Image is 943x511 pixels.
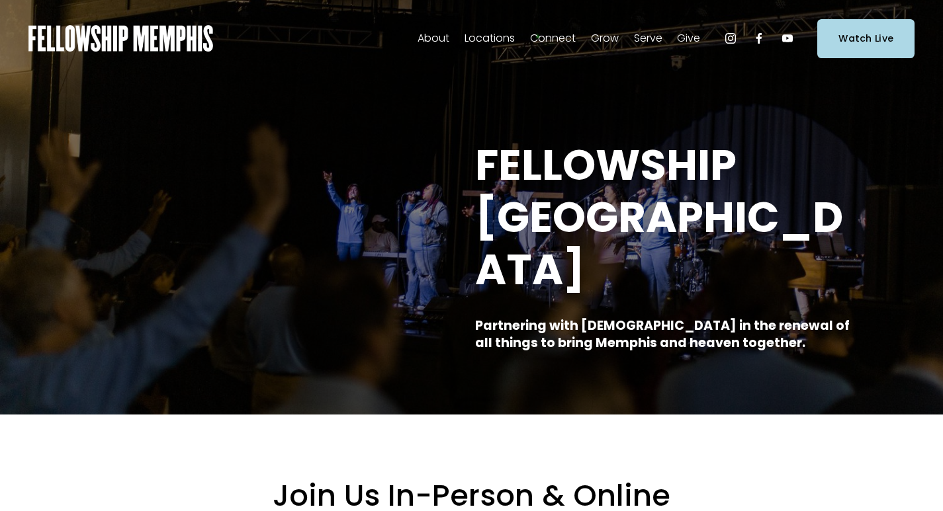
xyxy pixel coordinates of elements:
[724,32,737,45] a: Instagram
[418,28,449,49] a: folder dropdown
[752,32,766,45] a: Facebook
[817,19,915,58] a: Watch Live
[465,29,515,48] span: Locations
[530,29,576,48] span: Connect
[475,136,843,299] strong: FELLOWSHIP [GEOGRAPHIC_DATA]
[28,25,213,52] img: Fellowship Memphis
[465,28,515,49] a: folder dropdown
[634,28,662,49] a: folder dropdown
[677,29,700,48] span: Give
[418,29,449,48] span: About
[781,32,794,45] a: YouTube
[677,28,700,49] a: folder dropdown
[591,29,619,48] span: Grow
[475,317,852,352] strong: Partnering with [DEMOGRAPHIC_DATA] in the renewal of all things to bring Memphis and heaven toget...
[591,28,619,49] a: folder dropdown
[530,28,576,49] a: folder dropdown
[634,29,662,48] span: Serve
